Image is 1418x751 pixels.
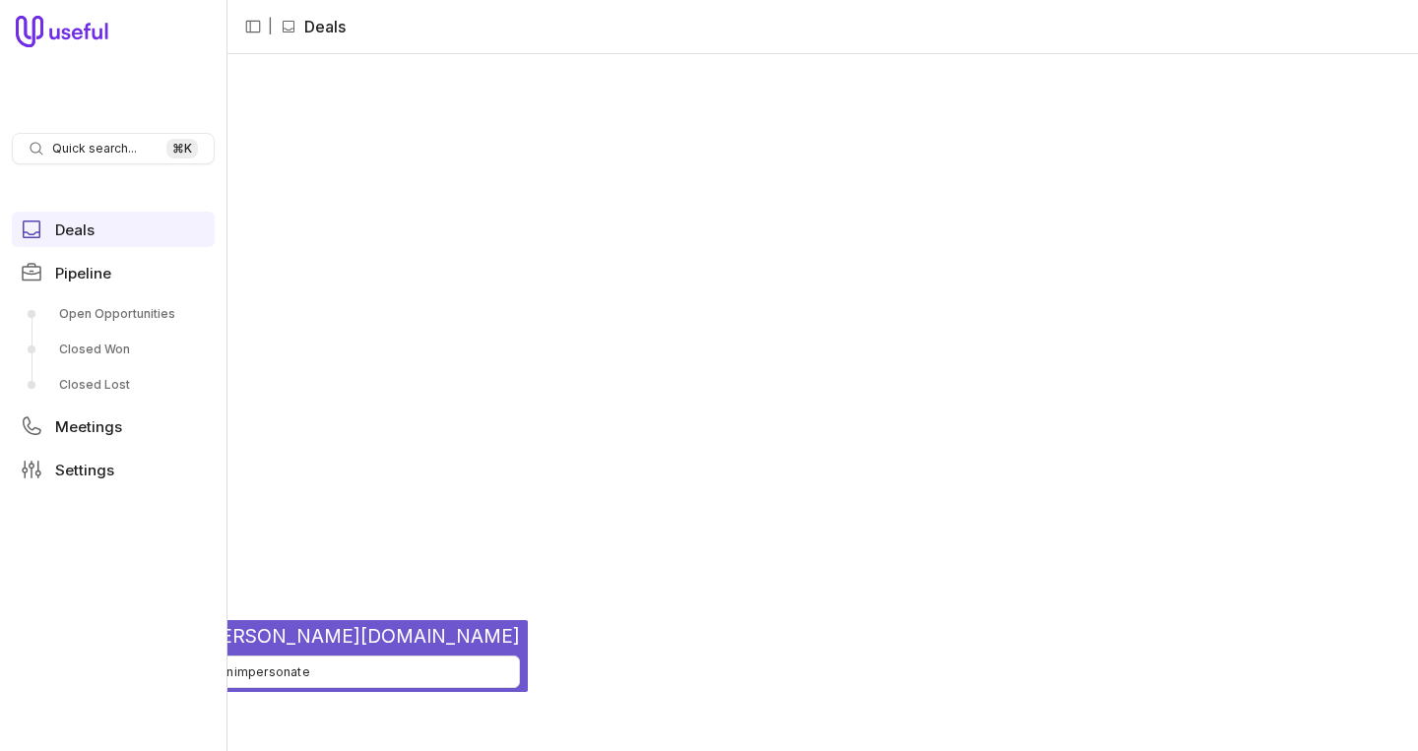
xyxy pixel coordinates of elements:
[238,12,268,41] button: Collapse sidebar
[12,298,215,330] a: Open Opportunities
[52,141,137,156] span: Quick search...
[8,656,520,688] button: Unimpersonate
[12,298,215,401] div: Pipeline submenu
[12,212,215,247] a: Deals
[12,452,215,487] a: Settings
[281,15,346,38] li: Deals
[166,139,198,158] kbd: ⌘ K
[55,419,122,434] span: Meetings
[268,15,273,38] span: |
[12,255,215,290] a: Pipeline
[12,334,215,365] a: Closed Won
[12,408,215,444] a: Meetings
[55,266,111,281] span: Pipeline
[55,222,95,237] span: Deals
[8,624,520,648] span: 🥸 [EMAIL_ADDRESS][PERSON_NAME][DOMAIN_NAME]
[12,369,215,401] a: Closed Lost
[55,463,114,477] span: Settings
